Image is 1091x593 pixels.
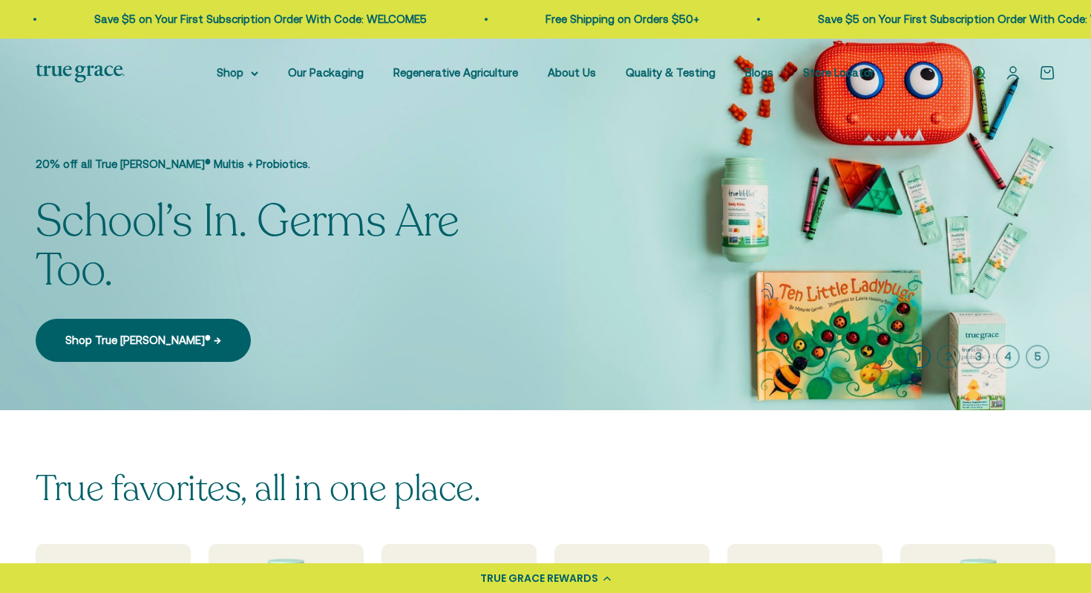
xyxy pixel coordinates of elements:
summary: Shop [217,64,258,82]
split-lines: School’s In. Germs Are Too. [36,191,459,301]
a: Regenerative Agriculture [393,66,518,79]
a: Shop True [PERSON_NAME]® → [36,319,251,362]
a: Quality & Testing [626,66,715,79]
p: 20% off all True [PERSON_NAME]® Multis + Probiotics. [36,155,525,173]
split-lines: True favorites, all in one place. [36,464,480,513]
a: About Us [548,66,596,79]
a: Our Packaging [288,66,364,79]
div: TRUE GRACE REWARDS [480,571,598,586]
button: 3 [966,345,990,369]
button: 2 [937,345,960,369]
button: 1 [907,345,931,369]
button: 4 [996,345,1020,369]
a: Blogs [745,66,773,79]
a: Free Shipping on Orders $50+ [246,13,399,25]
p: Save $5 on Your First Subscription Order With Code: WELCOME5 [518,10,851,28]
a: Store Locator [803,66,874,79]
button: 5 [1026,345,1049,369]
